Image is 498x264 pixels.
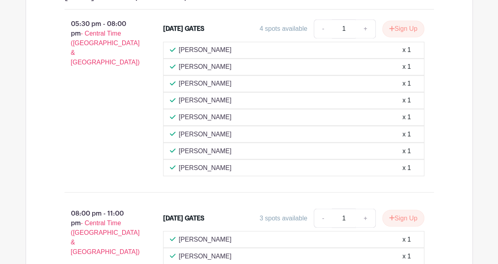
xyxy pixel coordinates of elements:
div: x 1 [402,234,411,244]
div: x 1 [402,163,411,172]
p: 05:30 pm - 08:00 pm [52,16,151,70]
span: - Central Time ([GEOGRAPHIC_DATA] & [GEOGRAPHIC_DATA]) [71,30,140,66]
a: - [314,208,332,228]
div: 4 spots available [260,24,307,34]
div: x 1 [402,45,411,55]
p: [PERSON_NAME] [179,45,232,55]
a: + [355,208,375,228]
p: [PERSON_NAME] [179,146,232,156]
p: [PERSON_NAME] [179,234,232,244]
div: 3 spots available [260,213,307,223]
p: 08:00 pm - 11:00 pm [52,205,151,260]
div: x 1 [402,129,411,139]
div: [DATE] GATES [163,213,204,223]
div: [DATE] GATES [163,24,204,34]
div: x 1 [402,62,411,72]
span: - Central Time ([GEOGRAPHIC_DATA] & [GEOGRAPHIC_DATA]) [71,219,140,255]
a: + [355,19,375,38]
p: [PERSON_NAME] [179,79,232,88]
p: [PERSON_NAME] [179,163,232,172]
p: [PERSON_NAME] [179,251,232,261]
p: [PERSON_NAME] [179,96,232,105]
div: x 1 [402,251,411,261]
p: [PERSON_NAME] [179,62,232,72]
button: Sign Up [382,210,424,226]
p: [PERSON_NAME] [179,129,232,139]
button: Sign Up [382,20,424,37]
div: x 1 [402,112,411,122]
a: - [314,19,332,38]
p: [PERSON_NAME] [179,112,232,122]
div: x 1 [402,146,411,156]
div: x 1 [402,79,411,88]
div: x 1 [402,96,411,105]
